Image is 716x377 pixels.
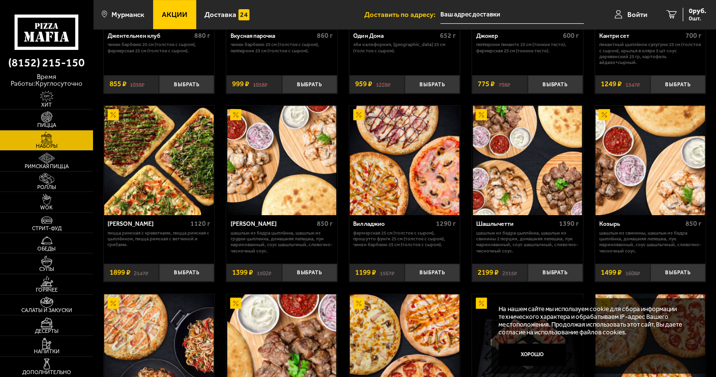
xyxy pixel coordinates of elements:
span: 1199 ₽ [355,269,376,276]
span: 2199 ₽ [478,269,498,276]
span: Войти [627,11,647,18]
s: 1228 ₽ [375,80,390,88]
p: шашлык из бедра цыплёнка, шашлык из свинины 2 порции, домашняя лепешка, лук маринованный, соус ша... [476,230,578,254]
p: шашлык из бедра цыплёнка, шашлык из грудки цыпленка, домашняя лепешка, лук маринованный, соус шаш... [231,230,333,254]
s: 1038 ₽ [130,80,144,88]
p: Пицца Римская с креветками, Пицца Римская с цыплёнком, Пицца Римская с ветчиной и грибами. [108,230,210,248]
span: 850 г [685,220,701,228]
a: АкционныйВилладжио [349,106,460,215]
span: 1399 ₽ [232,269,253,276]
span: Доставка [204,11,236,18]
img: Мама Миа [104,106,214,215]
span: 775 ₽ [478,80,495,88]
div: Кантри сет [599,32,683,40]
img: Акционный [108,298,119,309]
s: 798 ₽ [498,80,510,88]
input: Ваш адрес доставки [440,6,584,24]
s: 2315 ₽ [502,269,517,276]
img: Акционный [476,109,487,120]
button: Выбрать [282,75,337,94]
p: шашлык из свинины, шашлык из бедра цыплёнка, домашняя лепешка, лук маринованный, соус шашлычный, ... [599,230,701,254]
p: Эби Калифорния, [GEOGRAPHIC_DATA] 25 см (толстое с сыром). [353,42,455,54]
a: АкционныйМама Миа [104,106,214,215]
span: 850 г [317,220,333,228]
img: Вилладжио [350,106,459,215]
span: Акции [162,11,187,18]
img: Шашлычетти [473,106,582,215]
span: 1290 г [436,220,456,228]
img: Акционный [230,109,241,120]
button: Выбрать [405,264,460,282]
div: Шашлычетти [476,220,556,228]
p: Чикен Барбекю 25 см (толстое с сыром), Фермерская 25 см (толстое с сыром). [108,42,210,54]
span: 1899 ₽ [109,269,130,276]
span: 600 г [562,31,578,40]
p: Фермерская 25 см (толстое с сыром), Прошутто Фунги 25 см (толстое с сыром), Чикен Барбекю 25 см (... [353,230,455,248]
span: 0 шт. [689,16,706,21]
s: 1347 ₽ [625,80,639,88]
button: Хорошо [498,344,566,366]
p: Пикантный цыплёнок сулугуни 25 см (толстое с сыром), крылья в кляре 5 шт соус деревенский 25 гр, ... [599,42,701,65]
button: Выбрать [282,264,337,282]
button: Выбрать [159,75,214,94]
s: 2147 ₽ [134,269,148,276]
img: Дон Цыпа [227,106,337,215]
p: На нашем сайте мы используем cookie для сбора информации технического характера и обрабатываем IP... [498,305,693,336]
button: Выбрать [405,75,460,94]
button: Выбрать [650,264,705,282]
img: 15daf4d41897b9f0e9f617042186c801.svg [238,9,249,20]
div: Козырь [599,220,683,228]
button: Выбрать [650,75,705,94]
a: АкционныйДон Цыпа [226,106,337,215]
span: 1390 г [559,220,578,228]
img: Козырь [595,106,705,215]
span: 959 ₽ [355,80,372,88]
span: 652 г [440,31,456,40]
p: Пепперони Пиканто 25 см (тонкое тесто), Фермерская 25 см (тонкое тесто). [476,42,578,54]
img: Акционный [230,298,241,309]
s: 1502 ₽ [257,269,271,276]
s: 1058 ₽ [253,80,267,88]
p: Чикен Барбекю 25 см (толстое с сыром), Пепперони 25 см (толстое с сыром). [231,42,333,54]
img: Акционный [353,109,364,120]
s: 1567 ₽ [379,269,394,276]
span: 700 г [685,31,701,40]
button: Выбрать [528,75,583,94]
div: Джокер [476,32,560,40]
a: АкционныйКозырь [595,106,705,215]
span: 880 г [194,31,210,40]
img: Акционный [108,109,119,120]
span: 860 г [317,31,333,40]
span: 999 ₽ [232,80,249,88]
span: 1249 ₽ [601,80,622,88]
img: Акционный [598,298,609,309]
s: 1608 ₽ [625,269,639,276]
img: Акционный [353,298,364,309]
img: Акционный [476,298,487,309]
div: Джентельмен клуб [108,32,191,40]
button: Выбрать [528,264,583,282]
span: 1120 г [190,220,210,228]
button: Выбрать [159,264,214,282]
a: АкционныйШашлычетти [472,106,582,215]
div: [PERSON_NAME] [108,220,187,228]
div: Вкусная парочка [231,32,314,40]
span: Мурманск [111,11,144,18]
span: 855 ₽ [109,80,126,88]
span: Доставить по адресу: [364,11,440,18]
img: Акционный [598,109,609,120]
div: Один Дома [353,32,437,40]
span: 0 руб. [689,8,706,15]
div: Вилладжио [353,220,433,228]
span: 1499 ₽ [601,269,622,276]
div: [PERSON_NAME] [231,220,314,228]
